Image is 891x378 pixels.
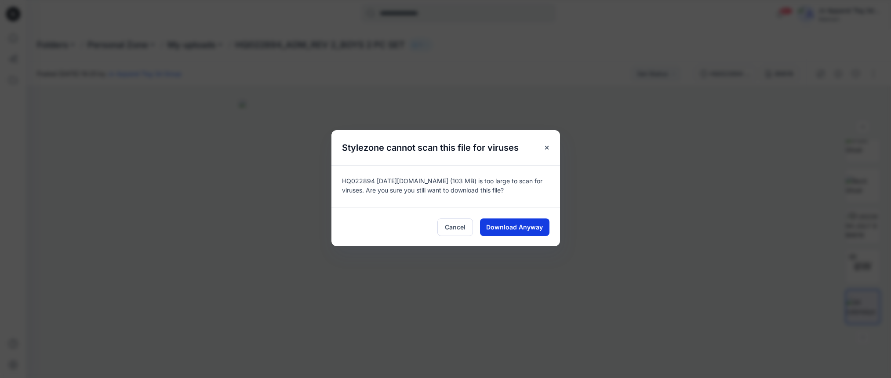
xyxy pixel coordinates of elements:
button: Cancel [437,218,473,236]
button: Close [539,140,555,156]
h5: Stylezone cannot scan this file for viruses [331,130,529,165]
span: Download Anyway [486,222,543,232]
div: HQ022894 [DATE][DOMAIN_NAME] (103 MB) is too large to scan for viruses. Are you sure you still wa... [331,165,560,207]
button: Download Anyway [480,218,549,236]
span: Cancel [445,222,466,232]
